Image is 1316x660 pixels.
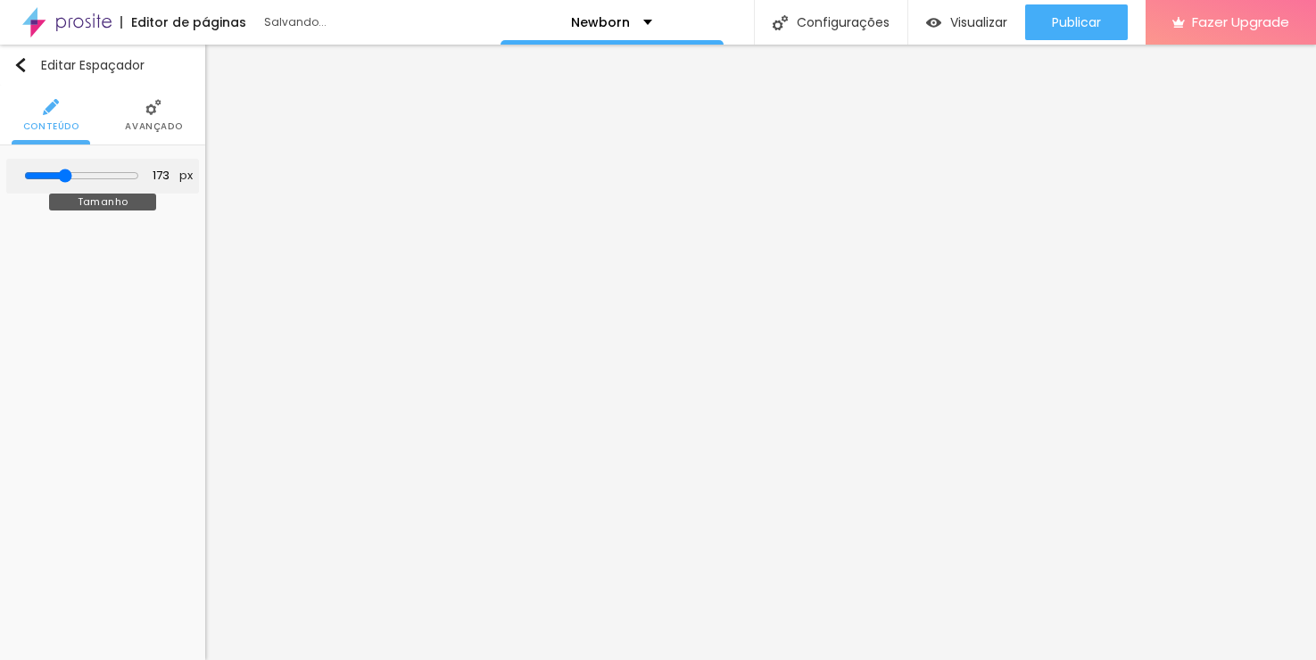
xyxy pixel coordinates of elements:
button: px [174,169,198,184]
span: Publicar [1052,15,1101,29]
span: Avançado [125,122,182,131]
p: Newborn [571,16,630,29]
img: view-1.svg [926,15,941,30]
button: Publicar [1025,4,1128,40]
button: Visualizar [908,4,1025,40]
div: Salvando... [264,17,469,28]
div: Editar Espaçador [13,58,145,72]
span: Visualizar [950,15,1007,29]
span: Conteúdo [23,122,79,131]
img: Icone [773,15,788,30]
div: Editor de páginas [120,16,246,29]
span: Fazer Upgrade [1192,14,1289,29]
img: Icone [43,99,59,115]
img: Icone [13,58,28,72]
iframe: Editor [205,45,1316,660]
img: Icone [145,99,161,115]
